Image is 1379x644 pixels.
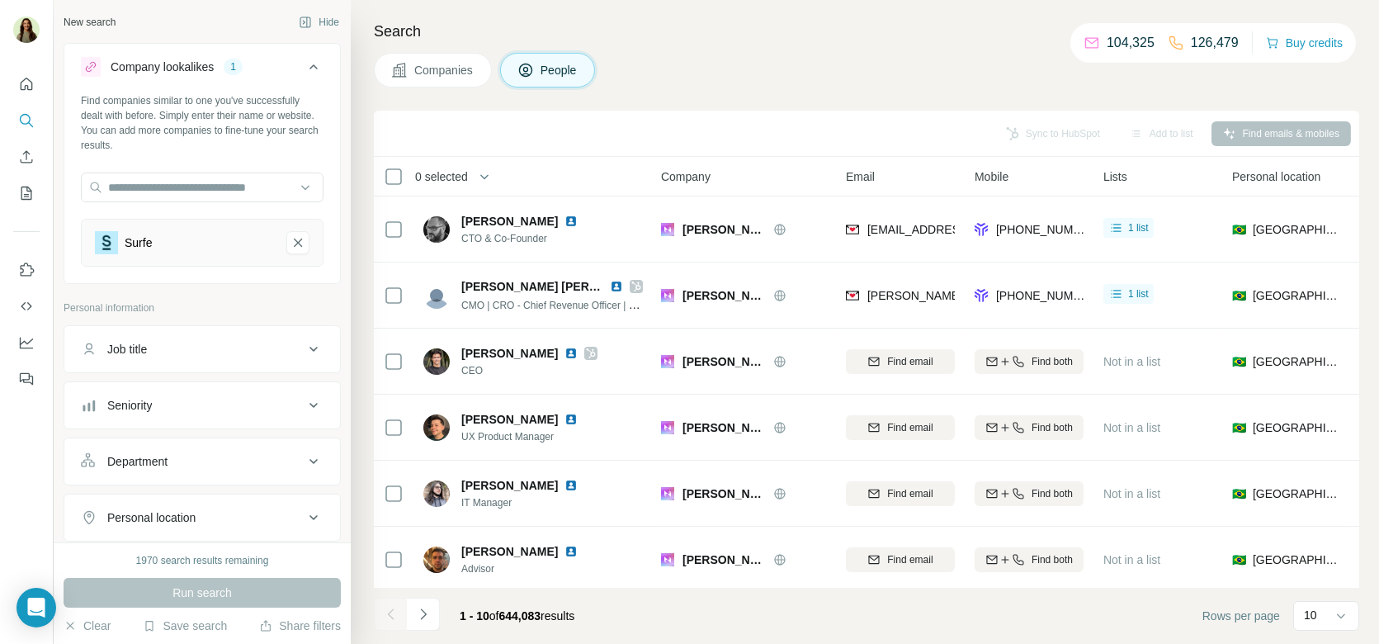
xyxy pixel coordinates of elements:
img: Avatar [423,216,450,243]
img: Avatar [13,17,40,43]
img: Logo of Nuvia [661,421,674,434]
div: 1 [224,59,243,74]
span: 1 list [1128,220,1149,235]
span: [GEOGRAPHIC_DATA] [1253,287,1341,304]
span: Find email [887,420,933,435]
span: 1 - 10 [460,609,489,623]
p: 10 [1304,607,1317,623]
button: Save search [143,618,227,634]
button: Find email [846,547,955,572]
span: [EMAIL_ADDRESS][PERSON_NAME][DOMAIN_NAME] [867,223,1158,236]
button: Find both [975,481,1084,506]
span: Find email [887,354,933,369]
img: LinkedIn logo [564,413,578,426]
button: Hide [287,10,351,35]
button: Surfe-remove-button [286,231,309,254]
button: Find both [975,415,1084,440]
img: Avatar [423,547,450,573]
h4: Search [374,20,1359,43]
img: Avatar [423,282,450,309]
button: Department [64,442,340,481]
span: Not in a list [1103,421,1160,434]
span: Find both [1032,420,1073,435]
button: Share filters [259,618,341,634]
span: Companies [414,62,475,78]
button: Feedback [13,364,40,394]
button: Buy credits [1266,31,1343,54]
img: LinkedIn logo [564,215,578,228]
span: [PERSON_NAME] [461,411,558,428]
span: [PERSON_NAME] [682,221,765,238]
span: [PERSON_NAME] [461,213,558,230]
button: Navigate to next page [407,598,440,631]
span: Find email [887,552,933,567]
button: Find both [975,349,1084,374]
div: 1970 search results remaining [136,553,269,568]
span: 🇧🇷 [1232,353,1246,370]
span: Mobile [975,168,1008,185]
button: Use Surfe on LinkedIn [13,255,40,285]
button: Find email [846,349,955,374]
div: Find companies similar to one you've successfully dealt with before. Simply enter their name or w... [81,93,323,153]
img: LinkedIn logo [564,479,578,492]
span: 0 selected [415,168,468,185]
span: CTO & Co-Founder [461,231,597,246]
span: [PERSON_NAME] [682,419,765,436]
span: 🇧🇷 [1232,287,1246,304]
span: of [489,609,499,623]
span: Company [661,168,711,185]
img: LinkedIn logo [610,280,623,293]
img: provider findymail logo [846,287,859,304]
button: Quick start [13,69,40,99]
button: Personal location [64,498,340,537]
button: Enrich CSV [13,142,40,172]
button: Find email [846,415,955,440]
span: [PERSON_NAME] [461,477,558,494]
span: [GEOGRAPHIC_DATA] [1253,221,1341,238]
button: Job title [64,329,340,369]
span: Find email [887,486,933,501]
img: Avatar [423,414,450,441]
span: 🇧🇷 [1232,419,1246,436]
span: [PHONE_NUMBER] [996,223,1100,236]
div: Department [107,453,168,470]
span: People [541,62,579,78]
button: Company lookalikes1 [64,47,340,93]
span: Find both [1032,354,1073,369]
div: Personal location [107,509,196,526]
img: Logo of Nuvia [661,223,674,236]
span: [GEOGRAPHIC_DATA] [1253,485,1341,502]
span: IT Manager [461,495,597,510]
span: Personal location [1232,168,1320,185]
button: Seniority [64,386,340,425]
img: Logo of Nuvia [661,289,674,302]
span: 🇧🇷 [1232,485,1246,502]
img: provider forager logo [975,287,988,304]
span: [PERSON_NAME][EMAIL_ADDRESS][PERSON_NAME][DOMAIN_NAME] [867,289,1254,302]
span: Not in a list [1103,355,1160,368]
div: Seniority [107,397,152,414]
div: Company lookalikes [111,59,214,75]
p: Personal information [64,301,341,315]
span: [GEOGRAPHIC_DATA] [1253,353,1341,370]
span: [PERSON_NAME] [682,552,765,568]
button: Find email [846,481,955,506]
span: [PERSON_NAME] [682,353,765,370]
span: [PERSON_NAME] [682,485,765,502]
span: 🇧🇷 [1232,221,1246,238]
button: Dashboard [13,328,40,358]
button: Search [13,106,40,135]
img: LinkedIn logo [564,347,578,360]
span: Find both [1032,486,1073,501]
span: 1 list [1128,286,1149,301]
img: provider forager logo [975,221,988,238]
p: 126,479 [1191,33,1239,53]
span: CMO | CRO - Chief Revenue Officer | Marketing & Sales | Co-Founder | [GEOGRAPHIC_DATA], Latam & G... [461,298,955,311]
div: Open Intercom Messenger [17,588,56,627]
img: Logo of Nuvia [661,553,674,566]
p: 104,325 [1107,33,1155,53]
img: Avatar [423,348,450,375]
button: Clear [64,618,111,634]
span: Not in a list [1103,487,1160,500]
img: LinkedIn logo [564,545,578,558]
